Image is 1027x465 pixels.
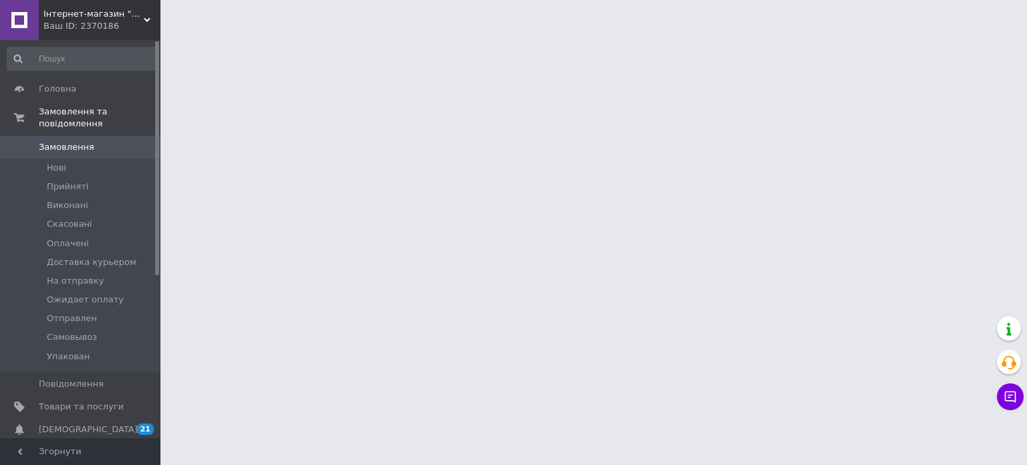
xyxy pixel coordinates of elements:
span: Інтернет-магазин "WowBoxes" [43,8,144,20]
button: Чат з покупцем [997,383,1024,410]
span: Скасовані [47,218,92,230]
span: Прийняті [47,181,88,193]
span: Повідомлення [39,378,104,390]
span: Ожидает оплату [47,294,124,306]
span: Замовлення та повідомлення [39,106,160,130]
span: Товари та послуги [39,401,124,413]
span: Головна [39,83,76,95]
span: 21 [137,424,154,435]
span: Отправлен [47,312,97,324]
span: На отправку [47,275,104,287]
div: Ваш ID: 2370186 [43,20,160,32]
span: Виконані [47,199,88,211]
span: Самовывоз [47,331,97,343]
span: Доставка курьером [47,256,136,268]
span: [DEMOGRAPHIC_DATA] [39,424,138,436]
span: Замовлення [39,141,94,153]
span: Оплачені [47,238,89,250]
span: Упакован [47,351,90,363]
span: Нові [47,162,66,174]
input: Пошук [7,47,158,71]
